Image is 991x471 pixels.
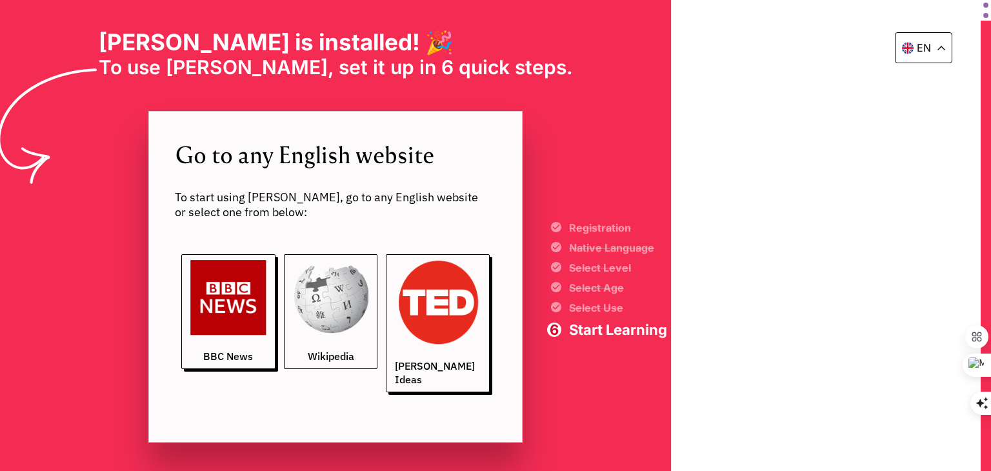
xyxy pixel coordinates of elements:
a: BBC News [181,254,275,370]
span: Registration [569,223,667,233]
h1: [PERSON_NAME] is installed! 🎉 [99,28,573,55]
span: Native Language [569,243,667,253]
span: Select Level [569,263,667,273]
img: wikipedia [293,260,369,336]
span: [PERSON_NAME] Ideas [395,359,481,386]
span: To use [PERSON_NAME], set it up in 6 quick steps. [99,55,573,79]
p: en [917,41,931,54]
span: Select Use [569,303,667,313]
span: Wikipedia [308,350,354,363]
span: BBC News [203,350,253,363]
span: Start Learning [569,323,667,337]
a: [PERSON_NAME] Ideas [386,254,490,393]
span: Select Age [569,283,667,293]
a: Wikipedia [284,254,378,370]
img: bbc [190,260,266,336]
img: ted [395,260,481,346]
span: Go to any English website [175,137,496,170]
span: To start using [PERSON_NAME], go to any English website or select one from below: [175,190,496,219]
